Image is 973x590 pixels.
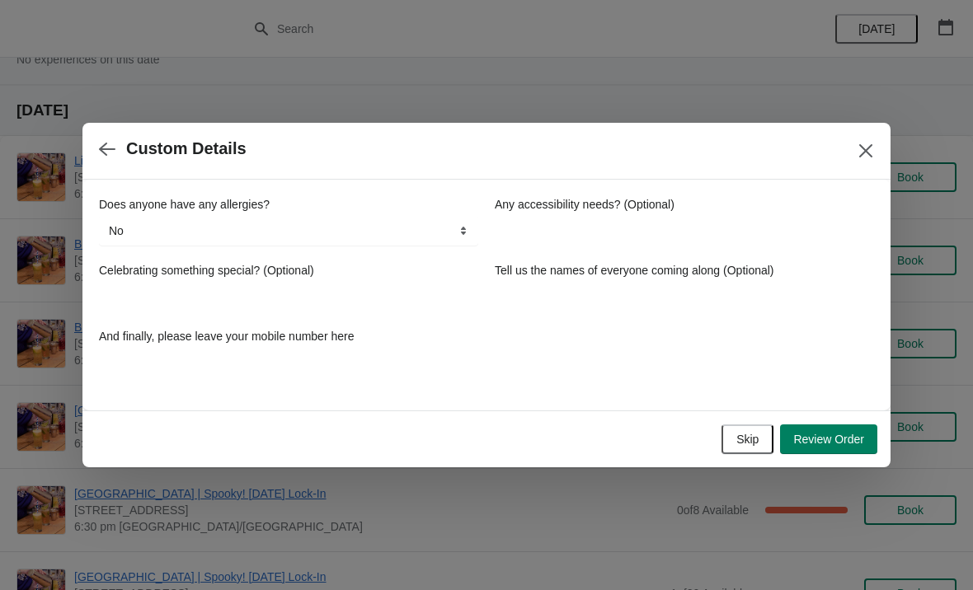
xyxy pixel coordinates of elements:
[495,196,675,213] label: Any accessibility needs? (Optional)
[722,424,773,454] button: Skip
[780,424,877,454] button: Review Order
[126,139,247,158] h2: Custom Details
[99,262,314,279] label: Celebrating something special? (Optional)
[99,196,270,213] label: Does anyone have any allergies?
[793,433,864,446] span: Review Order
[736,433,759,446] span: Skip
[99,328,354,344] label: And finally, please leave your mobile number here
[495,262,774,279] label: Tell us the names of everyone coming along (Optional)
[851,136,881,166] button: Close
